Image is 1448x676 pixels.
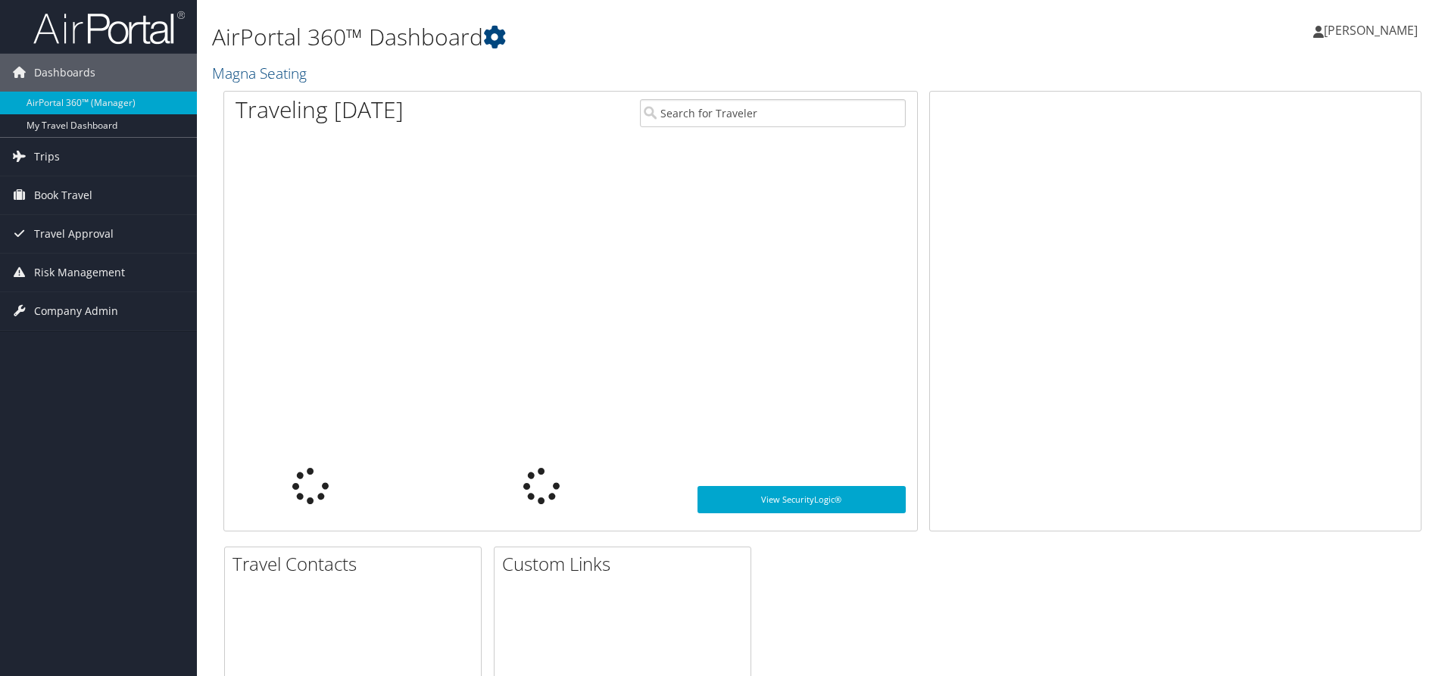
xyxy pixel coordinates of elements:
[697,486,906,513] a: View SecurityLogic®
[1324,22,1418,39] span: [PERSON_NAME]
[236,94,404,126] h1: Traveling [DATE]
[34,176,92,214] span: Book Travel
[232,551,481,577] h2: Travel Contacts
[33,10,185,45] img: airportal-logo.png
[34,54,95,92] span: Dashboards
[212,21,1026,53] h1: AirPortal 360™ Dashboard
[212,63,311,83] a: Magna Seating
[640,99,906,127] input: Search for Traveler
[34,215,114,253] span: Travel Approval
[502,551,751,577] h2: Custom Links
[1313,8,1433,53] a: [PERSON_NAME]
[34,138,60,176] span: Trips
[34,292,118,330] span: Company Admin
[34,254,125,291] span: Risk Management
